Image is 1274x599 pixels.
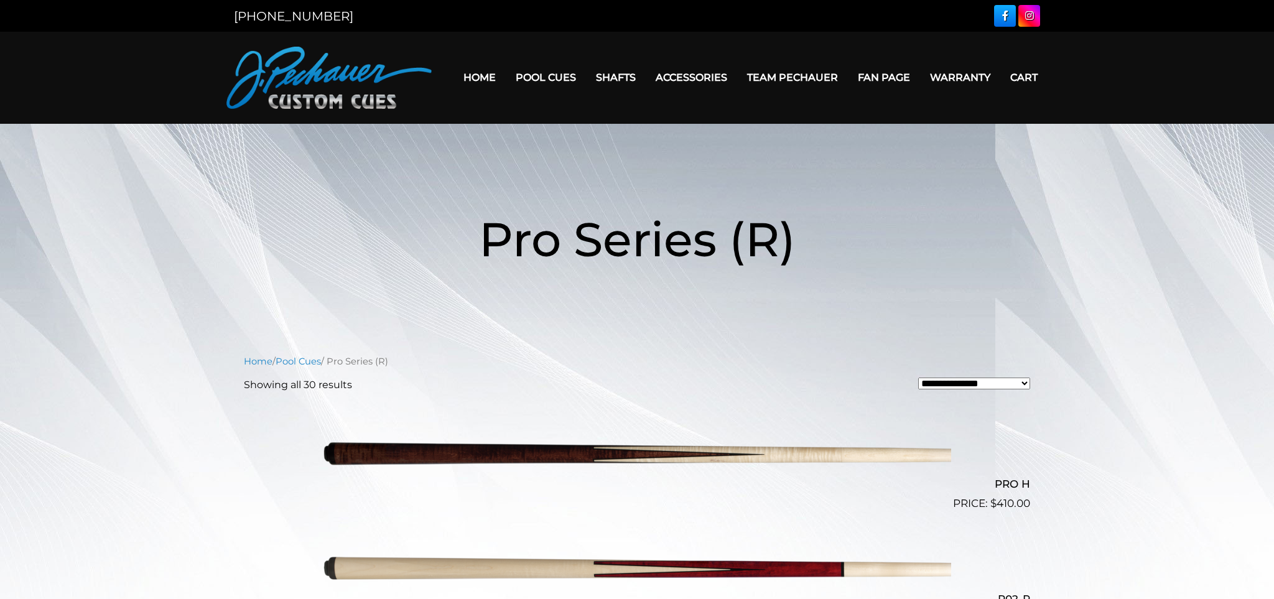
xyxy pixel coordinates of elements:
select: Shop order [918,378,1030,389]
a: Pool Cues [506,62,586,93]
img: Pechauer Custom Cues [226,47,432,109]
a: [PHONE_NUMBER] [234,9,353,24]
bdi: 410.00 [990,497,1030,509]
span: Pro Series (R) [479,210,796,268]
a: Home [244,356,272,367]
a: Team Pechauer [737,62,848,93]
img: PRO H [323,402,951,507]
a: Cart [1000,62,1048,93]
nav: Breadcrumb [244,355,1030,368]
span: $ [990,497,997,509]
a: Warranty [920,62,1000,93]
a: Shafts [586,62,646,93]
a: Pool Cues [276,356,321,367]
h2: PRO H [244,473,1030,496]
a: Home [453,62,506,93]
a: Accessories [646,62,737,93]
a: PRO H $410.00 [244,402,1030,512]
p: Showing all 30 results [244,378,352,392]
a: Fan Page [848,62,920,93]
